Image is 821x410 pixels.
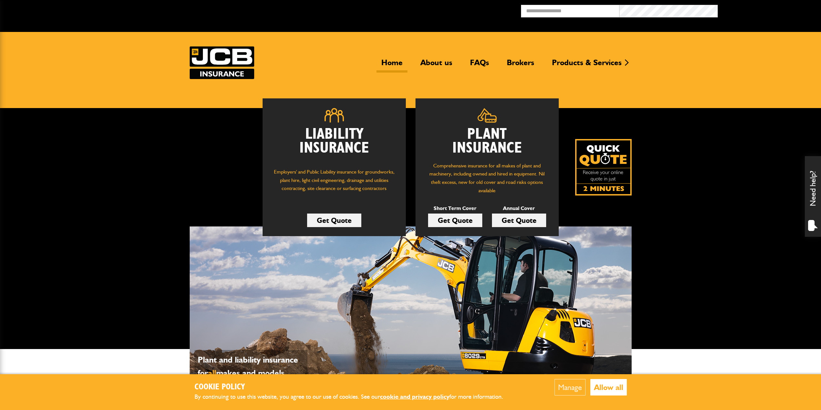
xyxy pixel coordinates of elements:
[272,127,396,162] h2: Liability Insurance
[805,156,821,237] div: Need help?
[492,204,546,213] p: Annual Cover
[190,46,254,79] a: JCB Insurance Services
[307,214,361,227] a: Get Quote
[465,58,494,73] a: FAQs
[195,382,514,392] h2: Cookie Policy
[575,139,632,195] img: Quick Quote
[380,393,449,400] a: cookie and privacy policy
[590,379,627,395] button: Allow all
[428,214,482,227] a: Get Quote
[555,379,586,395] button: Manage
[190,46,254,79] img: JCB Insurance Services logo
[718,5,816,15] button: Broker Login
[195,392,514,402] p: By continuing to use this website, you agree to our use of cookies. See our for more information.
[208,368,216,378] span: all
[575,139,632,195] a: Get your insurance quote isn just 2-minutes
[425,162,549,195] p: Comprehensive insurance for all makes of plant and machinery, including owned and hired in equipm...
[425,127,549,155] h2: Plant Insurance
[502,58,539,73] a: Brokers
[376,58,407,73] a: Home
[272,168,396,199] p: Employers' and Public Liability insurance for groundworks, plant hire, light civil engineering, d...
[492,214,546,227] a: Get Quote
[428,204,482,213] p: Short Term Cover
[416,58,457,73] a: About us
[198,353,304,380] p: Plant and liability insurance for makes and models...
[547,58,626,73] a: Products & Services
